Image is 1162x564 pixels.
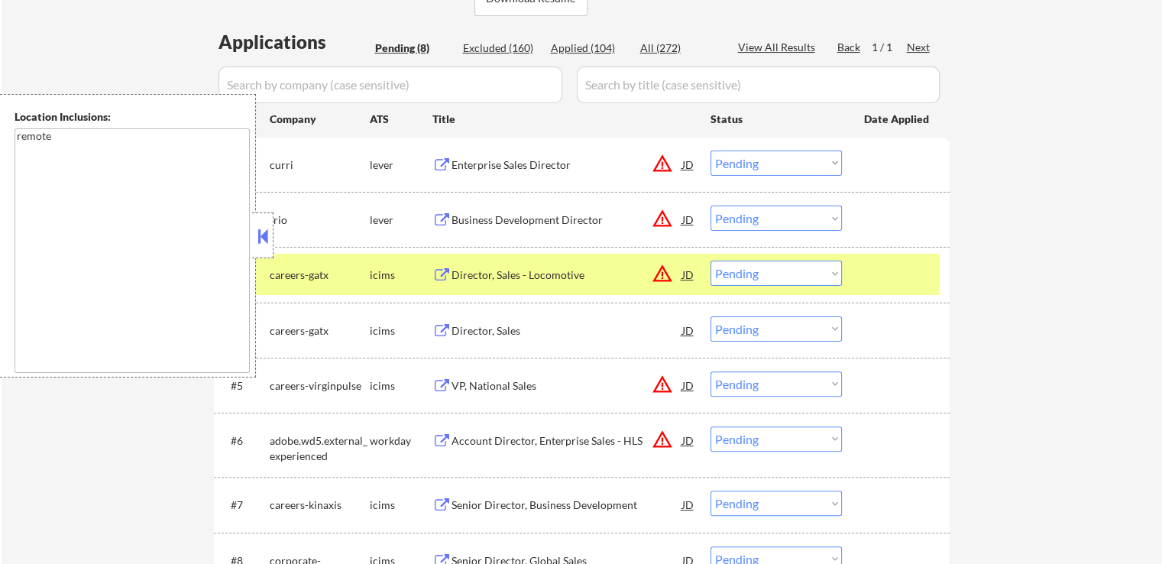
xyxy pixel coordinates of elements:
[577,66,940,103] input: Search by title (case sensitive)
[270,378,370,394] div: careers-virginpulse
[551,41,627,56] div: Applied (104)
[681,151,696,178] div: JD
[432,112,696,127] div: Title
[652,374,673,395] button: warning_amber
[270,267,370,283] div: careers-gatx
[370,498,432,513] div: icims
[370,323,432,339] div: icims
[652,429,673,450] button: warning_amber
[370,378,432,394] div: icims
[375,41,452,56] div: Pending (8)
[652,208,673,229] button: warning_amber
[370,157,432,173] div: lever
[681,261,696,288] div: JD
[370,433,432,449] div: workday
[452,267,682,283] div: Director, Sales - Locomotive
[681,371,696,399] div: JD
[370,112,432,127] div: ATS
[231,378,257,394] div: #5
[837,40,862,55] div: Back
[652,153,673,174] button: warning_amber
[218,66,562,103] input: Search by company (case sensitive)
[710,105,842,132] div: Status
[681,426,696,454] div: JD
[370,212,432,228] div: lever
[452,212,682,228] div: Business Development Director
[270,433,370,463] div: adobe.wd5.external_experienced
[452,498,682,513] div: Senior Director, Business Development
[270,323,370,339] div: careers-gatx
[452,157,682,173] div: Enterprise Sales Director
[681,206,696,233] div: JD
[218,33,370,51] div: Applications
[15,109,250,125] div: Location Inclusions:
[652,263,673,284] button: warning_amber
[231,433,257,449] div: #6
[270,112,370,127] div: Company
[681,316,696,344] div: JD
[738,40,820,55] div: View All Results
[463,41,539,56] div: Excluded (160)
[370,267,432,283] div: icims
[907,40,931,55] div: Next
[452,433,682,449] div: Account Director, Enterprise Sales - HLS
[270,212,370,228] div: trio
[640,41,717,56] div: All (272)
[270,157,370,173] div: curri
[452,323,682,339] div: Director, Sales
[872,40,907,55] div: 1 / 1
[231,498,257,513] div: #7
[864,112,931,127] div: Date Applied
[452,378,682,394] div: VP, National Sales
[270,498,370,513] div: careers-kinaxis
[681,491,696,518] div: JD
